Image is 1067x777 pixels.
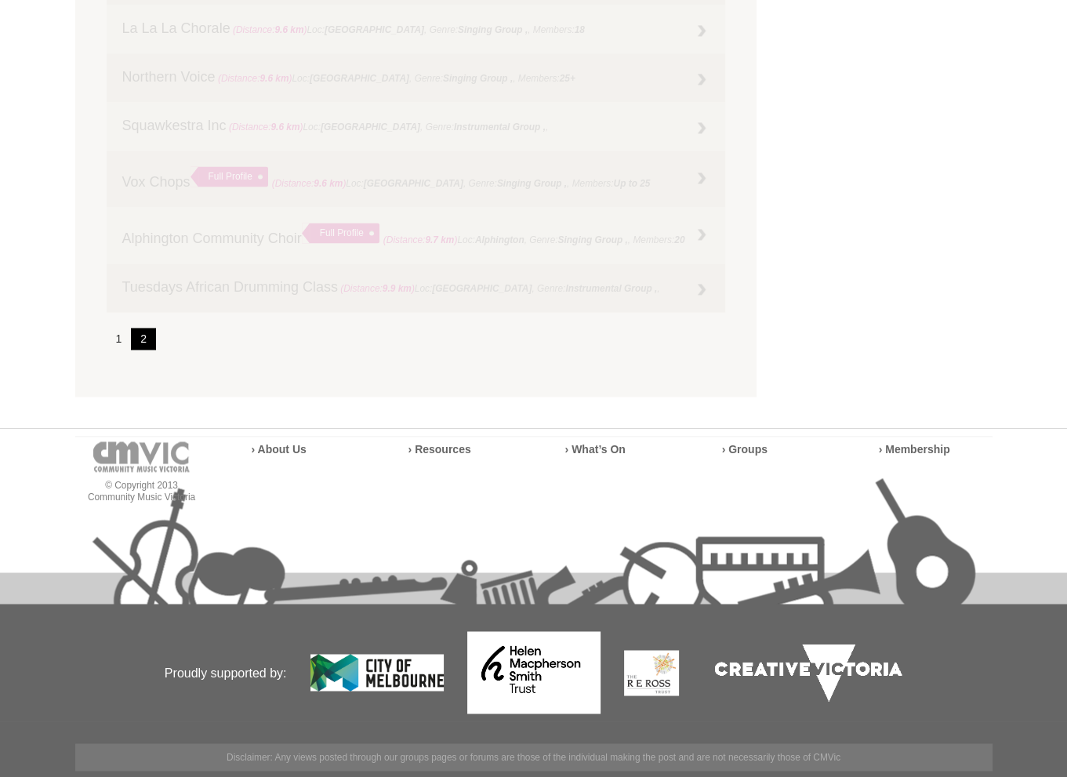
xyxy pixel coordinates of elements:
a: Northern Voice (Distance:9.6 km)Loc:[GEOGRAPHIC_DATA], Genre:Singing Group ,, Members:25+ [107,53,726,102]
strong: Instrumental Group , [454,122,546,133]
strong: 25+ [560,73,575,84]
strong: 9.7 km [425,234,454,245]
a: 2 [131,328,156,350]
strong: [GEOGRAPHIC_DATA] [325,24,424,35]
span: Loc: , Genre: , Members: [216,73,575,84]
strong: 9.6 km [314,178,343,189]
strong: 9.9 km [383,283,412,294]
strong: Singing Group , [558,234,628,245]
li: 1 [107,328,132,350]
span: Loc: , Genre: , Members: [272,178,651,189]
a: › Membership [879,443,950,456]
p: © Copyright 2013 Community Music Victoria [75,480,209,503]
span: Loc: , Genre: , [338,283,660,294]
a: Tuesdays African Drumming Class (Distance:9.9 km)Loc:[GEOGRAPHIC_DATA], Genre:Instrumental Group ,, [107,263,726,312]
strong: Singing Group , [443,73,513,84]
div: Full Profile [191,166,268,187]
img: City of Melbourne [310,654,444,691]
strong: 9.6 km [274,24,303,35]
p: Disclaimer: ​Any views posted through our groups pages or forums are those of the individual maki... [75,743,993,771]
img: Creative Victoria Logo [702,632,914,713]
p: Proudly supported by: [75,606,287,739]
strong: Instrumental Group , [565,283,657,294]
strong: [GEOGRAPHIC_DATA] [364,178,463,189]
span: (Distance: ) [218,73,292,84]
span: (Distance: ) [272,178,347,189]
div: Full Profile [302,223,379,243]
span: (Distance: ) [340,283,415,294]
a: Alphington Community Choir Full Profile (Distance:9.7 km)Loc:Alphington, Genre:Singing Group ,, M... [107,207,726,263]
span: (Distance: ) [233,24,307,35]
img: Helen Macpherson Smith Trust [467,631,601,713]
strong: [GEOGRAPHIC_DATA] [310,73,409,84]
a: La La La Chorale (Distance:9.6 km)Loc:[GEOGRAPHIC_DATA], Genre:Singing Group ,, Members:18 [107,5,726,53]
strong: Up to 25 [613,178,650,189]
strong: [GEOGRAPHIC_DATA] [432,283,532,294]
a: › About Us [252,443,307,456]
a: Vox Chops Full Profile (Distance:9.6 km)Loc:[GEOGRAPHIC_DATA], Genre:Singing Group ,, Members:Up ... [107,151,726,207]
a: › Resources [408,443,471,456]
a: Squawkestra Inc (Distance:9.6 km)Loc:[GEOGRAPHIC_DATA], Genre:Instrumental Group ,, [107,102,726,151]
a: › Groups [722,443,768,456]
span: Loc: , Genre: , Members: [383,234,685,245]
strong: 9.6 km [270,122,299,133]
strong: Singing Group , [458,24,528,35]
strong: 18 [575,24,585,35]
a: › What’s On [565,443,626,456]
img: cmvic-logo-footer.png [93,441,190,472]
strong: 9.6 km [259,73,289,84]
strong: [GEOGRAPHIC_DATA] [321,122,420,133]
span: Loc: , Genre: , Members: [230,24,585,35]
strong: Singing Group , [497,178,567,189]
img: The Re Ross Trust [624,650,679,695]
span: (Distance: ) [229,122,303,133]
strong: Alphington [475,234,524,245]
span: (Distance: ) [383,234,458,245]
span: Loc: , Genre: , [227,122,549,133]
strong: 20 [674,234,684,245]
